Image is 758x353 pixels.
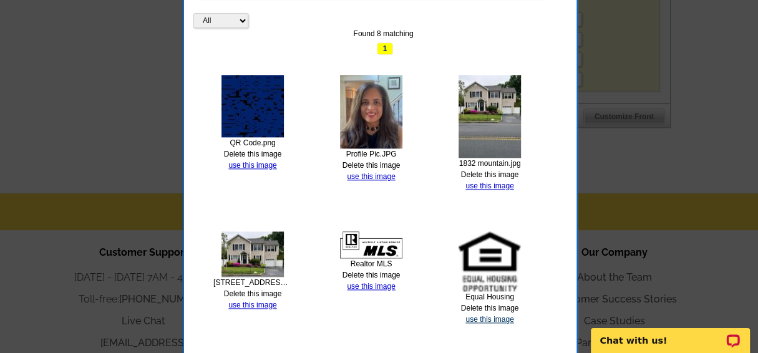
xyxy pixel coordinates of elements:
[461,304,519,312] a: Delete this image
[347,282,395,291] a: use this image
[450,158,529,169] div: 1832 mountain.jpg
[213,137,292,148] div: QR Code.png
[224,289,282,298] a: Delete this image
[332,148,411,160] div: Profile Pic.JPG
[465,315,513,324] a: use this image
[224,150,282,158] a: Delete this image
[340,231,402,258] img: th_realtor_mls.jpg
[347,172,395,181] a: use this image
[228,301,276,309] a: use this image
[221,231,284,277] img: thumb-68b727dba7e4a.jpg
[450,291,529,302] div: Equal Housing
[459,231,521,292] img: th_EqualHousingLogo.jpg
[459,75,521,158] img: thumb-68b743a83703f.jpg
[213,277,292,288] div: [STREET_ADDRESS]jpg
[228,161,276,170] a: use this image
[461,170,519,179] a: Delete this image
[221,75,284,137] img: thumb-68b7483a92c34.jpg
[343,161,401,170] a: Delete this image
[583,314,758,353] iframe: LiveChat chat widget
[377,42,393,55] span: 1
[193,28,573,39] div: Found 8 matching
[340,75,402,148] img: thumb-68b7445002300.jpg
[465,181,513,190] a: use this image
[332,258,411,269] div: Realtor MLS
[343,271,401,279] a: Delete this image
